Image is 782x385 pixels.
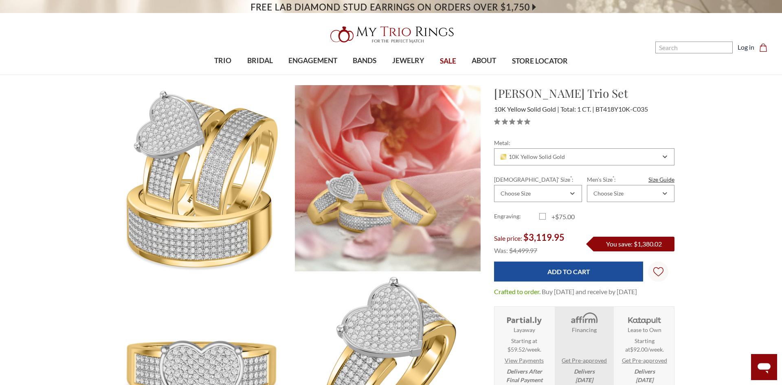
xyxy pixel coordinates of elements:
[404,74,412,75] button: submenu toggle
[494,262,643,282] input: Add to Cart
[622,356,667,365] a: Get Pre-approved
[472,55,496,66] span: ABOUT
[219,74,227,75] button: submenu toggle
[574,367,595,384] em: Delivers
[565,312,603,326] img: Affirm
[636,376,653,383] span: [DATE]
[626,312,663,326] img: Katapult
[576,376,593,383] span: [DATE]
[494,185,582,202] div: Combobox
[507,337,541,354] span: Starting at $59.52/week.
[494,105,559,113] span: 10K Yellow Solid Gold
[648,175,674,184] a: Size Guide
[512,56,568,66] span: STORE LOCATOR
[239,48,280,74] a: BRIDAL
[542,287,637,297] dd: Buy [DATE] and receive by [DATE]
[494,175,582,184] label: [DEMOGRAPHIC_DATA]' Size :
[628,326,661,334] strong: Lease to Own
[593,190,624,197] div: Choose Size
[480,74,488,75] button: submenu toggle
[630,346,663,353] span: $92.00/week
[392,55,424,66] span: JEWELRY
[227,22,555,48] a: My Trio Rings
[501,190,531,197] div: Choose Size
[587,175,674,184] label: Men's Size :
[360,74,369,75] button: submenu toggle
[587,185,674,202] div: Combobox
[384,48,432,74] a: JEWELRY
[214,55,231,66] span: TRIO
[288,55,337,66] span: ENGAGEMENT
[326,22,456,48] img: My Trio Rings
[759,42,772,52] a: Cart with 0 items
[256,74,264,75] button: submenu toggle
[560,105,594,113] span: Total: 1 CT.
[464,48,504,74] a: ABOUT
[606,240,662,248] span: You save: $1,380.02
[206,48,239,74] a: TRIO
[572,326,597,334] strong: Financing
[494,234,522,242] span: Sale price:
[108,85,294,271] img: Photo of Valentina 1 ct tw. Diamond Heart Cluster Trio Set 10K Yellow Gold [BT418Y-C035]
[509,246,537,254] span: $4,499.97
[494,139,674,147] label: Metal:
[494,212,539,222] label: Engraving:
[617,337,672,354] span: Starting at .
[494,246,508,254] span: Was:
[494,287,540,297] dt: Crafted to order.
[634,367,655,384] em: Delivers
[432,48,464,75] a: SALE
[759,44,767,52] svg: cart.cart_preview
[562,356,607,365] a: Get Pre-approved
[281,48,345,74] a: ENGAGEMENT
[505,356,544,365] a: View Payments
[494,85,674,102] h1: [PERSON_NAME] Trio Set
[506,367,543,384] em: Delivers After Final Payment
[247,55,273,66] span: BRIDAL
[440,56,456,66] span: SALE
[501,154,565,160] span: 10K Yellow Solid Gold
[595,105,648,113] span: BT418Y10K-C035
[738,42,754,52] a: Log in
[345,48,384,74] a: BANDS
[653,241,663,302] svg: Wish Lists
[539,212,584,222] label: +$75.00
[353,55,376,66] span: BANDS
[523,232,565,243] span: $3,119.95
[655,42,733,53] input: Search
[514,326,535,334] strong: Layaway
[505,312,543,326] img: Layaway
[309,74,317,75] button: submenu toggle
[494,148,674,165] div: Combobox
[648,262,668,282] a: Wish Lists
[295,85,481,271] img: Photo of Valentina 1 ct tw. Diamond Heart Cluster Trio Set 10K Yellow Gold [BT418Y-C035]
[504,48,576,75] a: STORE LOCATOR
